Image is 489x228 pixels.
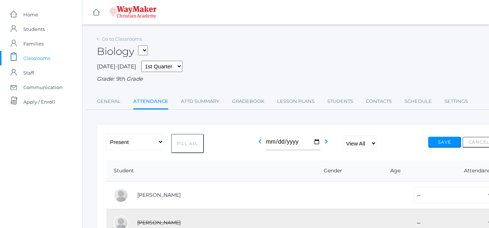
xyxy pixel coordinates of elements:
span: Students [23,22,45,36]
a: Attendance [133,94,168,110]
span: Apply / Enroll [23,95,55,109]
th: Student [106,160,281,181]
i: chevron_left [256,137,264,146]
a: Schedule [405,94,432,109]
span: Communication [23,80,63,95]
a: chevron_left [256,140,264,147]
div: Pierce Brozek [114,188,128,203]
a: Gradebook [232,94,264,109]
h2: Biology [97,46,148,57]
a: chevron_right [322,140,331,147]
a: Settings [445,94,468,109]
a: General [97,94,121,109]
a: [PERSON_NAME] [137,192,181,198]
a: Go to Classrooms [102,36,142,42]
span: Home [23,7,38,22]
a: Contacts [366,94,392,109]
th: Gender [281,160,379,181]
span: [DATE]-[DATE] [97,63,136,70]
span: Families [23,36,44,51]
span: Staff [23,65,34,80]
a: [PERSON_NAME] [137,219,181,226]
img: 4_waymaker-logo-stack-white.png [110,6,157,19]
button: Fill All [171,134,204,153]
a: Students [327,94,353,109]
a: Attd Summary [181,94,219,109]
i: chevron_right [322,137,331,146]
th: Age [379,160,406,181]
span: Classrooms [23,51,50,65]
a: Lesson Plans [277,94,315,109]
button: Save [428,137,461,148]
